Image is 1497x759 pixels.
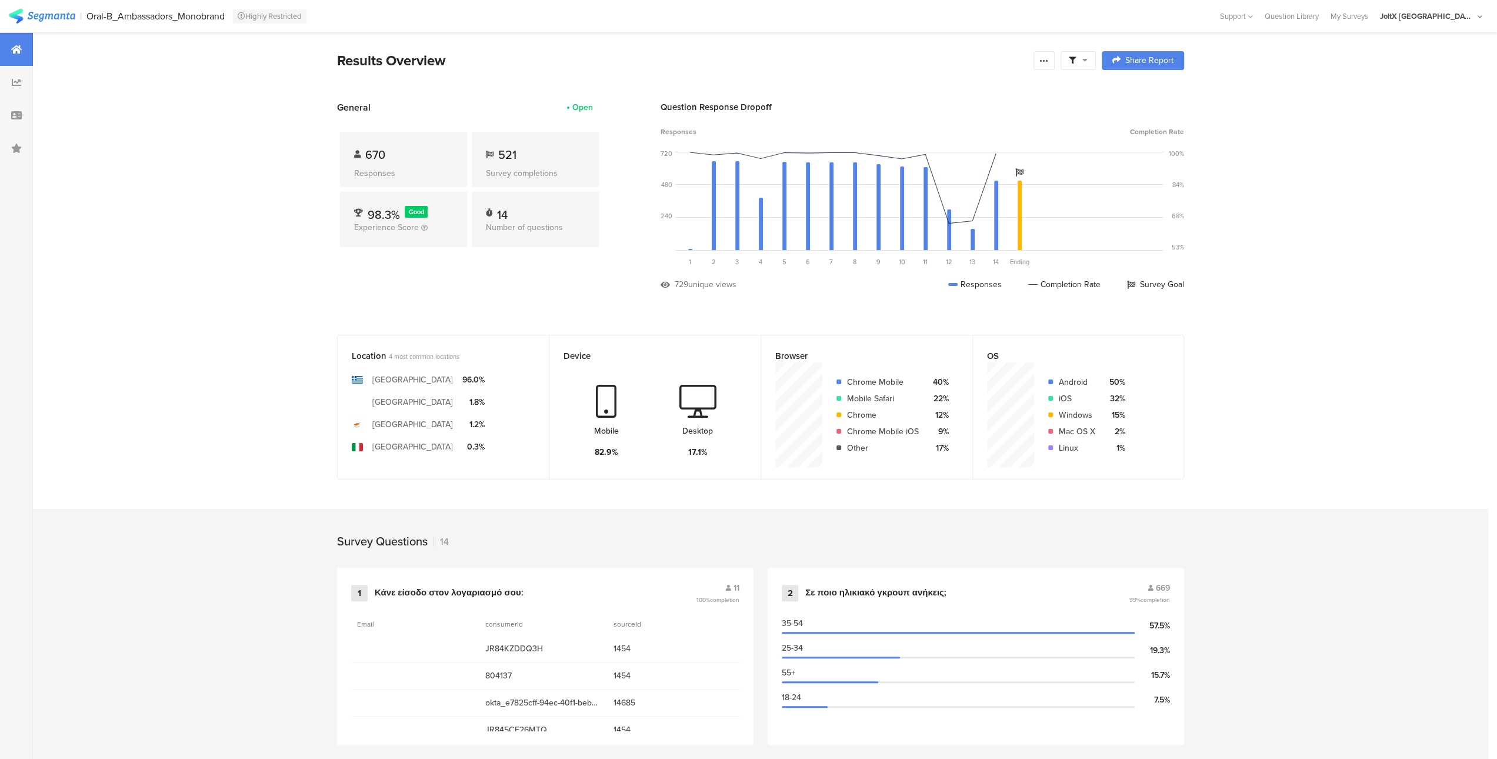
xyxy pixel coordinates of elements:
[614,619,666,630] section: sourceId
[462,441,485,453] div: 0.3%
[1141,595,1170,604] span: completion
[1172,242,1184,252] div: 53%
[1220,7,1253,25] div: Support
[847,409,919,421] div: Chrome
[928,425,949,438] div: 9%
[595,446,618,458] div: 82.9%
[1105,392,1125,405] div: 32%
[1059,442,1095,454] div: Linux
[696,595,739,604] span: 100%
[337,532,428,550] div: Survey Questions
[948,278,1002,291] div: Responses
[928,376,949,388] div: 40%
[829,257,833,267] span: 7
[80,9,82,23] div: |
[462,418,485,431] div: 1.2%
[1380,11,1474,22] div: JoltX [GEOGRAPHIC_DATA]
[1135,620,1170,632] div: 57.5%
[351,585,368,601] div: 1
[661,211,672,221] div: 240
[337,50,1028,71] div: Results Overview
[1105,425,1125,438] div: 2%
[365,146,385,164] span: 670
[372,374,453,386] div: [GEOGRAPHIC_DATA]
[928,409,949,421] div: 12%
[1105,409,1125,421] div: 15%
[486,221,563,234] span: Number of questions
[1028,278,1101,291] div: Completion Rate
[782,667,795,679] span: 55+
[372,418,453,431] div: [GEOGRAPHIC_DATA]
[9,9,75,24] img: segmanta logo
[86,11,225,22] div: Oral-B_Ambassadors_Monobrand
[1059,409,1095,421] div: Windows
[389,352,459,361] span: 4 most common locations
[923,257,928,267] span: 11
[712,257,716,267] span: 2
[372,396,453,408] div: [GEOGRAPHIC_DATA]
[735,257,739,267] span: 3
[614,697,730,709] span: 14685
[409,207,424,217] span: Good
[1129,595,1170,604] span: 99%
[782,585,798,601] div: 2
[434,535,449,548] div: 14
[498,146,516,164] span: 521
[1127,278,1184,291] div: Survey Goal
[368,206,400,224] span: 98.3%
[853,257,856,267] span: 8
[564,349,727,362] div: Device
[485,619,538,630] section: consumerId
[661,180,672,189] div: 480
[675,278,688,291] div: 729
[352,349,515,362] div: Location
[462,396,485,408] div: 1.8%
[1059,392,1095,405] div: iOS
[876,257,881,267] span: 9
[946,257,952,267] span: 12
[1169,149,1184,158] div: 100%
[1172,180,1184,189] div: 84%
[614,643,730,655] span: 1454
[682,425,713,437] div: Desktop
[614,670,730,682] span: 1454
[1259,11,1325,22] a: Question Library
[1059,376,1095,388] div: Android
[782,257,786,267] span: 5
[987,349,1150,362] div: OS
[1135,669,1170,681] div: 15.7%
[1135,644,1170,657] div: 19.3%
[372,441,453,453] div: [GEOGRAPHIC_DATA]
[497,206,508,218] div: 14
[993,257,999,267] span: 14
[928,392,949,405] div: 22%
[1172,211,1184,221] div: 68%
[462,374,485,386] div: 96.0%
[847,442,919,454] div: Other
[782,691,801,704] span: 18-24
[1105,376,1125,388] div: 50%
[847,376,919,388] div: Chrome Mobile
[357,619,410,630] section: Email
[759,257,762,267] span: 4
[485,724,602,736] span: JR845CF26MTQ
[775,349,939,362] div: Browser
[1125,56,1173,65] span: Share Report
[354,167,453,179] div: Responses
[899,257,905,267] span: 10
[806,257,810,267] span: 6
[688,446,708,458] div: 17.1%
[1015,168,1023,177] i: Survey Goal
[734,582,739,594] span: 11
[354,221,419,234] span: Experience Score
[1156,582,1170,594] span: 669
[485,643,602,655] span: JR84KZDDQ3H
[594,425,619,437] div: Mobile
[337,101,371,114] span: General
[1008,257,1031,267] div: Ending
[661,149,672,158] div: 720
[1325,11,1374,22] a: My Surveys
[969,257,975,267] span: 13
